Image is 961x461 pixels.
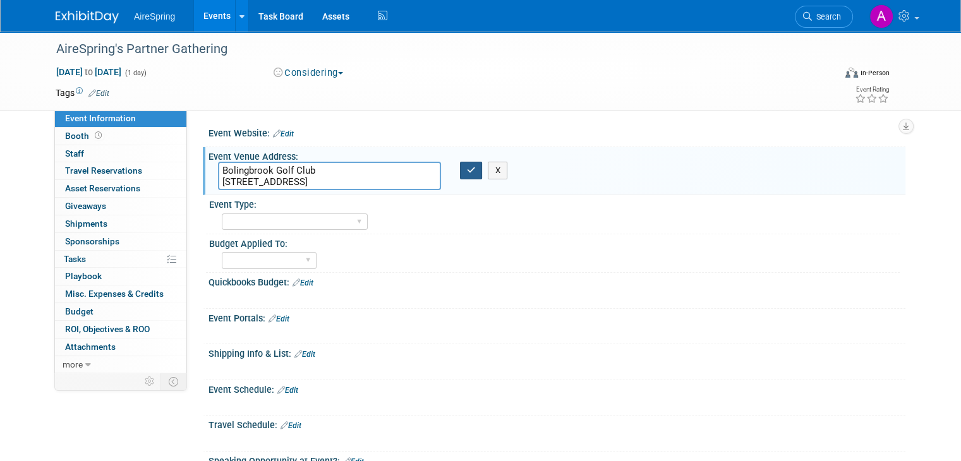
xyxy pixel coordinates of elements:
[56,87,109,99] td: Tags
[269,314,289,323] a: Edit
[88,89,109,98] a: Edit
[55,128,186,145] a: Booth
[845,68,858,78] img: Format-Inperson.png
[92,131,104,140] span: Booth not reserved yet
[65,148,84,159] span: Staff
[139,373,161,390] td: Personalize Event Tab Strip
[209,309,905,325] div: Event Portals:
[65,306,94,316] span: Budget
[65,219,107,229] span: Shipments
[209,147,905,163] div: Event Venue Address:
[56,66,122,78] span: [DATE] [DATE]
[277,386,298,395] a: Edit
[869,4,893,28] img: Angie Handal
[855,87,889,93] div: Event Rating
[55,303,186,320] a: Budget
[209,124,905,140] div: Event Website:
[55,110,186,127] a: Event Information
[52,38,819,61] div: AireSpring's Partner Gathering
[209,380,905,397] div: Event Schedule:
[65,342,116,352] span: Attachments
[65,165,142,176] span: Travel Reservations
[273,129,294,138] a: Edit
[55,145,186,162] a: Staff
[55,285,186,302] a: Misc. Expenses & Credits
[65,113,136,123] span: Event Information
[55,233,186,250] a: Sponsorships
[209,195,900,211] div: Event Type:
[209,344,905,361] div: Shipping Info & List:
[65,289,164,299] span: Misc. Expenses & Credits
[860,68,890,78] div: In-Person
[55,338,186,356] a: Attachments
[55,215,186,232] a: Shipments
[55,162,186,179] a: Travel Reservations
[293,278,313,287] a: Edit
[766,66,890,85] div: Event Format
[63,359,83,369] span: more
[281,421,301,430] a: Edit
[55,251,186,268] a: Tasks
[64,254,86,264] span: Tasks
[812,12,841,21] span: Search
[55,356,186,373] a: more
[65,131,104,141] span: Booth
[55,321,186,338] a: ROI, Objectives & ROO
[269,66,348,80] button: Considering
[488,162,507,179] button: X
[65,324,150,334] span: ROI, Objectives & ROO
[124,69,147,77] span: (1 day)
[65,183,140,193] span: Asset Reservations
[65,201,106,211] span: Giveaways
[134,11,175,21] span: AireSpring
[65,271,102,281] span: Playbook
[83,67,95,77] span: to
[294,350,315,359] a: Edit
[55,268,186,285] a: Playbook
[795,6,853,28] a: Search
[56,11,119,23] img: ExhibitDay
[209,416,905,432] div: Travel Schedule:
[209,234,900,250] div: Budget Applied To:
[55,198,186,215] a: Giveaways
[55,180,186,197] a: Asset Reservations
[209,273,905,289] div: Quickbooks Budget:
[161,373,187,390] td: Toggle Event Tabs
[65,236,119,246] span: Sponsorships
